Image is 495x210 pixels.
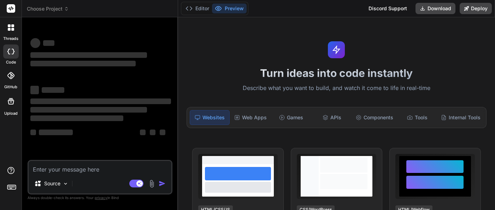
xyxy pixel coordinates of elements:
[212,4,247,13] button: Preview
[30,61,136,66] span: ‌
[27,5,69,12] span: Choose Project
[30,98,171,104] span: ‌
[42,87,64,93] span: ‌
[183,4,212,13] button: Editor
[397,110,437,125] div: Tools
[160,130,165,135] span: ‌
[190,110,230,125] div: Websites
[30,130,36,135] span: ‌
[6,59,16,65] label: code
[182,84,491,93] p: Describe what you want to build, and watch it come to life in real-time
[364,3,411,14] div: Discord Support
[28,194,172,201] p: Always double-check its answers. Your in Bind
[30,86,39,94] span: ‌
[140,130,146,135] span: ‌
[30,38,40,48] span: ‌
[312,110,352,125] div: APIs
[460,3,492,14] button: Deploy
[438,110,483,125] div: Internal Tools
[182,67,491,79] h1: Turn ideas into code instantly
[44,180,60,187] p: Source
[63,181,69,187] img: Pick Models
[353,110,396,125] div: Components
[231,110,270,125] div: Web Apps
[416,3,455,14] button: Download
[4,84,17,90] label: GitHub
[30,52,147,58] span: ‌
[150,130,155,135] span: ‌
[148,180,156,188] img: attachment
[159,180,166,187] img: icon
[272,110,311,125] div: Games
[3,36,18,42] label: threads
[30,107,147,113] span: ‌
[30,115,123,121] span: ‌
[95,196,107,200] span: privacy
[4,110,18,116] label: Upload
[43,40,54,46] span: ‌
[39,130,73,135] span: ‌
